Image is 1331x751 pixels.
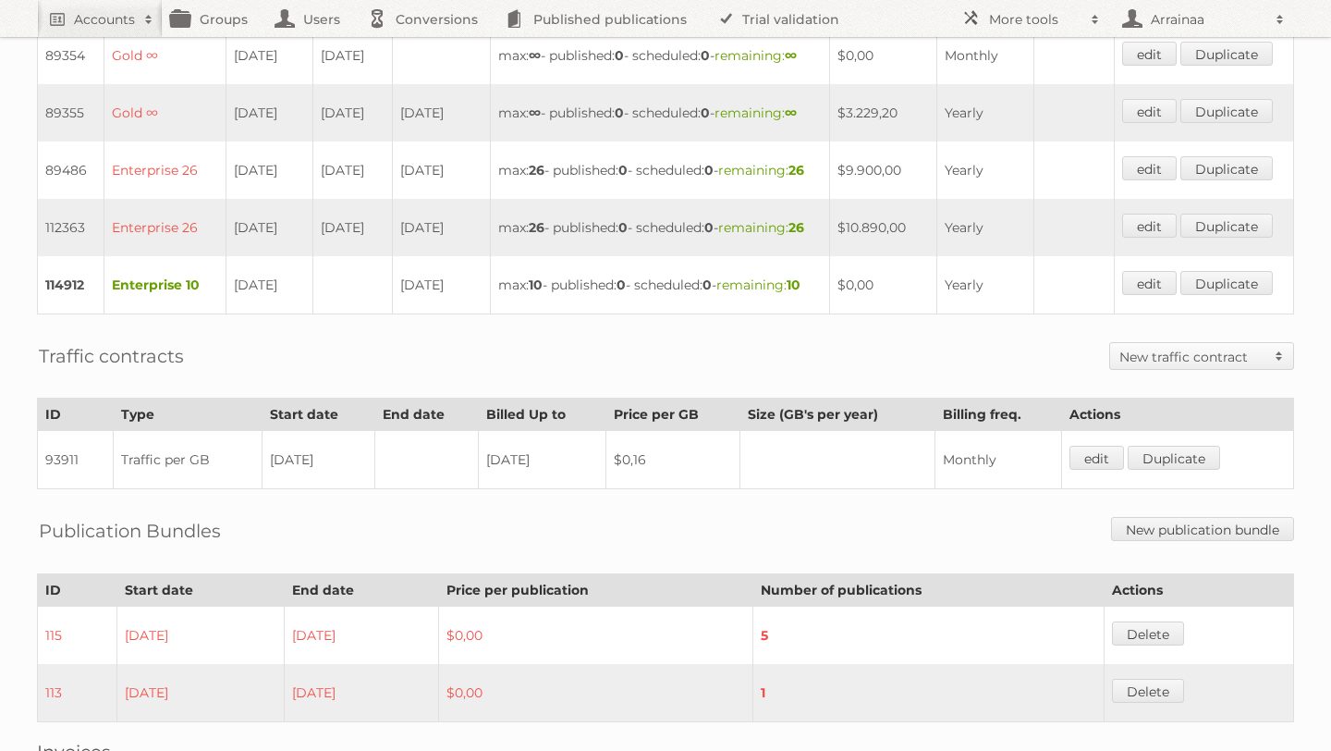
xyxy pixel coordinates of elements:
[38,431,114,489] td: 93911
[113,431,263,489] td: Traffic per GB
[38,256,104,314] td: 114912
[529,162,544,179] strong: 26
[1112,622,1184,646] a: Delete
[752,574,1104,607] th: Number of publications
[104,199,226,256] td: Enterprise 26
[491,84,830,142] td: max: - published: - scheduled: -
[1111,517,1294,541] a: New publication bundle
[1119,348,1265,366] h2: New traffic contract
[39,517,221,545] h2: Publication Bundles
[1180,99,1273,123] a: Duplicate
[38,199,104,256] td: 112363
[1180,271,1273,295] a: Duplicate
[529,47,541,64] strong: ∞
[529,277,543,293] strong: 10
[787,277,800,293] strong: 10
[788,162,804,179] strong: 26
[740,399,935,431] th: Size (GB's per year)
[830,84,936,142] td: $3.229,20
[393,256,491,314] td: [DATE]
[704,162,714,179] strong: 0
[226,84,312,142] td: [DATE]
[1122,156,1177,180] a: edit
[702,277,712,293] strong: 0
[393,84,491,142] td: [DATE]
[605,399,740,431] th: Price per GB
[704,219,714,236] strong: 0
[716,277,800,293] span: remaining:
[263,431,375,489] td: [DATE]
[39,342,184,370] h2: Traffic contracts
[284,607,438,665] td: [DATE]
[936,142,1033,199] td: Yearly
[491,142,830,199] td: max: - published: - scheduled: -
[38,607,117,665] td: 115
[1122,271,1177,295] a: edit
[618,219,628,236] strong: 0
[936,27,1033,84] td: Monthly
[263,399,375,431] th: Start date
[701,105,710,121] strong: 0
[312,84,393,142] td: [DATE]
[936,199,1033,256] td: Yearly
[312,27,393,84] td: [DATE]
[1128,446,1220,470] a: Duplicate
[438,574,752,607] th: Price per publication
[374,399,478,431] th: End date
[718,162,804,179] span: remaining:
[104,256,226,314] td: Enterprise 10
[936,256,1033,314] td: Yearly
[1105,574,1294,607] th: Actions
[226,142,312,199] td: [DATE]
[935,431,1061,489] td: Monthly
[617,277,626,293] strong: 0
[1061,399,1293,431] th: Actions
[312,199,393,256] td: [DATE]
[830,27,936,84] td: $0,00
[1180,214,1273,238] a: Duplicate
[936,84,1033,142] td: Yearly
[1122,42,1177,66] a: edit
[104,142,226,199] td: Enterprise 26
[491,256,830,314] td: max: - published: - scheduled: -
[788,219,804,236] strong: 26
[491,199,830,256] td: max: - published: - scheduled: -
[1069,446,1124,470] a: edit
[615,105,624,121] strong: 0
[479,399,606,431] th: Billed Up to
[701,47,710,64] strong: 0
[104,27,226,84] td: Gold ∞
[38,142,104,199] td: 89486
[38,574,117,607] th: ID
[38,399,114,431] th: ID
[226,27,312,84] td: [DATE]
[935,399,1061,431] th: Billing freq.
[284,664,438,722] td: [DATE]
[479,431,606,489] td: [DATE]
[615,47,624,64] strong: 0
[312,142,393,199] td: [DATE]
[785,47,797,64] strong: ∞
[226,256,312,314] td: [DATE]
[1180,42,1273,66] a: Duplicate
[1180,156,1273,180] a: Duplicate
[74,10,135,29] h2: Accounts
[718,219,804,236] span: remaining:
[116,664,284,722] td: [DATE]
[38,84,104,142] td: 89355
[714,105,797,121] span: remaining:
[714,47,797,64] span: remaining:
[38,664,117,722] td: 113
[1122,99,1177,123] a: edit
[1146,10,1266,29] h2: Arrainaa
[761,627,768,644] strong: 5
[38,27,104,84] td: 89354
[113,399,263,431] th: Type
[830,142,936,199] td: $9.900,00
[116,607,284,665] td: [DATE]
[1122,214,1177,238] a: edit
[284,574,438,607] th: End date
[1110,343,1293,369] a: New traffic contract
[116,574,284,607] th: Start date
[529,219,544,236] strong: 26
